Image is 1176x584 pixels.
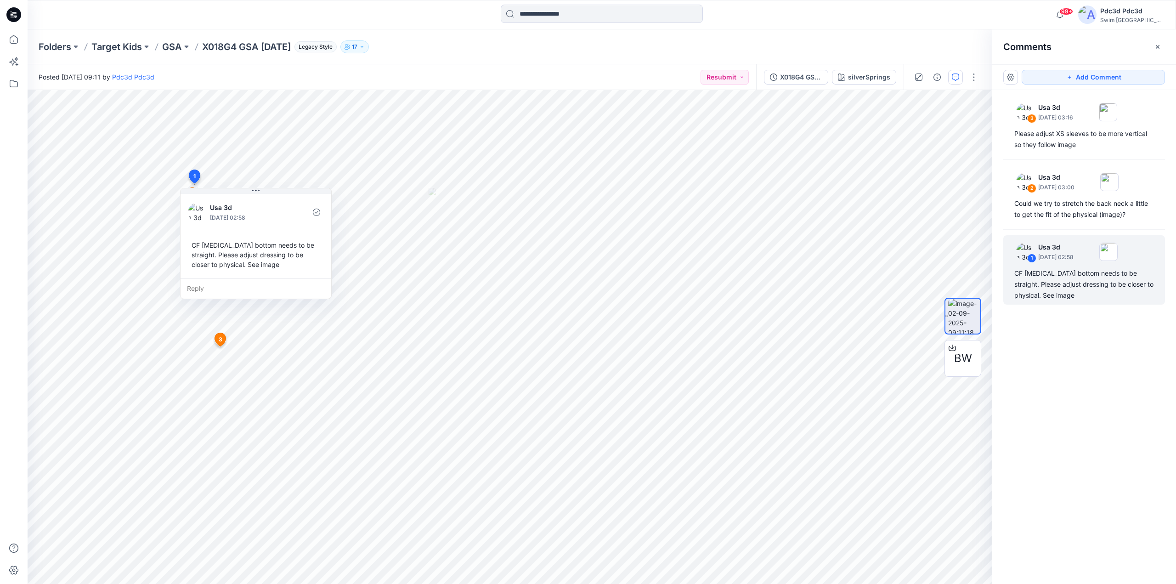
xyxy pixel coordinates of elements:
[219,335,222,344] span: 3
[188,203,206,221] img: Usa 3d
[39,40,71,53] a: Folders
[1016,173,1035,191] img: Usa 3d
[1038,242,1074,253] p: Usa 3d
[1038,113,1073,122] p: [DATE] 03:16
[1014,128,1154,150] div: Please adjust XS sleeves to be more vertical so they follow image
[930,70,944,85] button: Details
[1038,102,1073,113] p: Usa 3d
[1078,6,1097,24] img: avatar
[780,72,822,82] div: X018G4 GSA [DATE]
[848,72,890,82] div: silverSprings
[1100,17,1165,23] div: Swim [GEOGRAPHIC_DATA]
[202,40,291,53] p: X018G4 GSA [DATE]
[1027,254,1036,263] div: 1
[1100,6,1165,17] div: Pdc3d Pdc3d
[91,40,142,53] a: Target Kids
[188,237,324,273] div: CF [MEDICAL_DATA] bottom needs to be straight. Please adjust dressing to be closer to physical. S...
[193,172,196,181] span: 1
[948,299,981,334] img: image-02-09-2025-09:11:18
[340,40,369,53] button: 17
[764,70,828,85] button: X018G4 GSA [DATE]
[294,41,337,52] span: Legacy Style
[1027,114,1036,123] div: 3
[112,73,154,81] a: Pdc3d Pdc3d
[1014,268,1154,301] div: CF [MEDICAL_DATA] bottom needs to be straight. Please adjust dressing to be closer to physical. S...
[210,202,285,213] p: Usa 3d
[210,213,285,222] p: [DATE] 02:58
[832,70,896,85] button: silverSprings
[1003,41,1052,52] h2: Comments
[39,72,154,82] span: Posted [DATE] 09:11 by
[1038,253,1074,262] p: [DATE] 02:58
[162,40,182,53] a: GSA
[1059,8,1073,15] span: 99+
[352,42,357,52] p: 17
[1022,70,1165,85] button: Add Comment
[1027,184,1036,193] div: 2
[1014,198,1154,220] div: Could we try to stretch the back neck a little to get the fit of the physical (image)?
[181,278,331,299] div: Reply
[1016,103,1035,121] img: Usa 3d
[954,350,972,367] span: BW
[1016,243,1035,261] img: Usa 3d
[1038,172,1074,183] p: Usa 3d
[1038,183,1074,192] p: [DATE] 03:00
[291,40,337,53] button: Legacy Style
